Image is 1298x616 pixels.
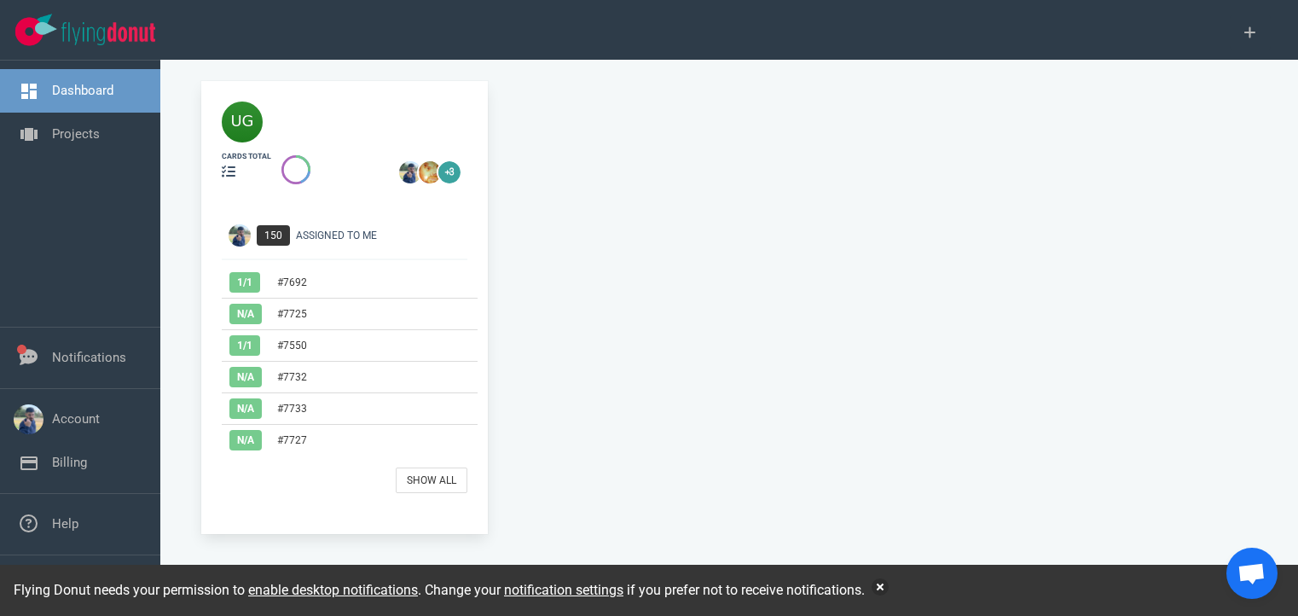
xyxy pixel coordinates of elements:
[229,367,262,387] span: N/A
[52,516,78,532] a: Help
[52,455,87,470] a: Billing
[229,304,262,324] span: N/A
[229,430,262,450] span: N/A
[52,83,113,98] a: Dashboard
[52,126,100,142] a: Projects
[222,151,271,162] div: cards total
[277,434,307,446] a: #7727
[277,340,307,352] a: #7550
[229,398,262,419] span: N/A
[399,161,421,183] img: 26
[248,582,418,598] a: enable desktop notifications
[277,308,307,320] a: #7725
[277,276,307,288] a: #7692
[296,228,478,243] div: Assigned To Me
[222,102,263,142] img: 40
[61,22,155,45] img: Flying Donut text logo
[257,225,290,246] span: 150
[52,350,126,365] a: Notifications
[1226,548,1278,599] div: Open chat
[229,224,251,247] img: Avatar
[277,371,307,383] a: #7732
[229,272,260,293] span: 1 / 1
[52,411,100,427] a: Account
[419,161,441,183] img: 26
[418,582,865,598] span: . Change your if you prefer not to receive notifications.
[396,468,467,493] a: Show All
[277,403,307,415] a: #7733
[229,335,260,356] span: 1 / 1
[504,582,623,598] a: notification settings
[14,582,418,598] span: Flying Donut needs your permission to
[445,167,454,177] text: +3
